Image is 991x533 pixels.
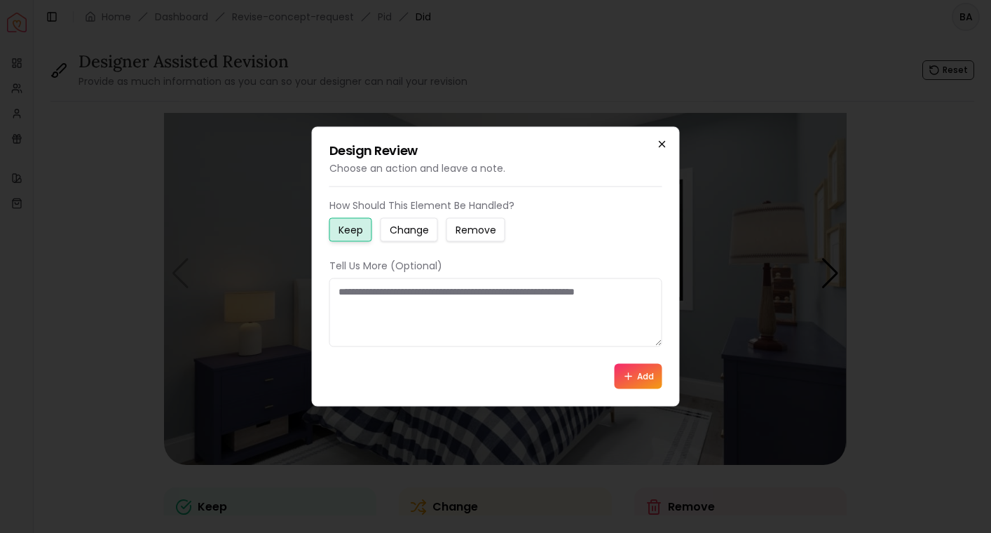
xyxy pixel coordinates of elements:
p: Tell Us More (Optional) [329,259,662,273]
button: Remove [446,218,505,242]
button: Keep [329,218,372,242]
h2: Design Review [329,144,662,157]
small: Remove [456,223,496,237]
p: Choose an action and leave a note. [329,161,662,175]
p: How Should This Element Be Handled? [329,198,662,212]
small: Change [390,223,429,237]
small: Keep [339,223,363,237]
button: Add [615,364,662,389]
button: Change [381,218,438,242]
